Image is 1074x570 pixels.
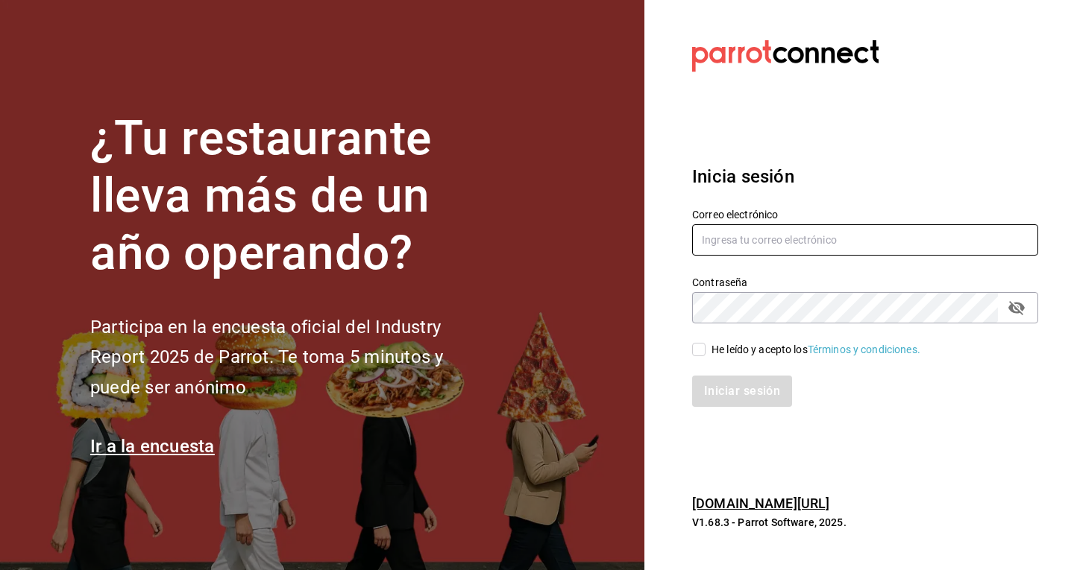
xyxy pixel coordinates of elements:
[692,163,1038,190] h3: Inicia sesión
[90,110,493,282] h1: ¿Tu restaurante lleva más de un año operando?
[692,209,1038,220] label: Correo electrónico
[1004,295,1029,320] button: passwordField
[692,277,1038,288] label: Contraseña
[90,312,493,403] h2: Participa en la encuesta oficial del Industry Report 2025 de Parrot. Te toma 5 minutos y puede se...
[712,342,920,358] div: He leído y acepto los
[692,495,829,511] a: [DOMAIN_NAME][URL]
[692,515,1038,530] p: V1.68.3 - Parrot Software, 2025.
[90,436,215,457] a: Ir a la encuesta
[808,343,920,355] a: Términos y condiciones.
[692,224,1038,256] input: Ingresa tu correo electrónico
